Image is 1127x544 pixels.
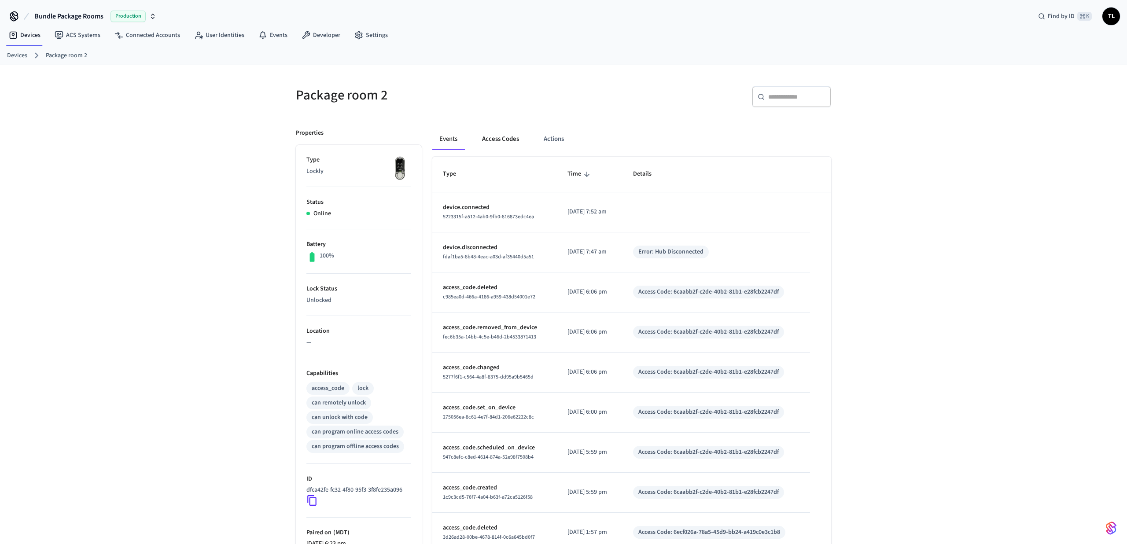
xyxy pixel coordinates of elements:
[347,27,395,43] a: Settings
[567,167,593,181] span: Time
[443,403,546,412] p: access_code.set_on_device
[306,284,411,294] p: Lock Status
[638,528,780,537] div: Access Code: 6ecf026a-78a5-45d9-bb24-a419c0e3c1b8
[567,488,612,497] p: [DATE] 5:59 pm
[1106,521,1116,535] img: SeamLogoGradient.69752ec5.svg
[567,247,612,257] p: [DATE] 7:47 am
[567,408,612,417] p: [DATE] 6:00 pm
[443,323,546,332] p: access_code.removed_from_device
[331,528,350,537] span: ( MDT )
[475,129,526,150] button: Access Codes
[567,368,612,377] p: [DATE] 6:06 pm
[306,327,411,336] p: Location
[48,27,107,43] a: ACS Systems
[312,398,366,408] div: can remotely unlock
[443,453,534,461] span: 947c8efc-c8ed-4614-874a-52e98f7508b4
[306,485,402,495] p: dfca42fe-fc32-4f80-95f3-3f8fe235a096
[443,483,546,493] p: access_code.created
[306,338,411,347] p: —
[2,27,48,43] a: Devices
[7,51,27,60] a: Devices
[443,213,534,221] span: 5223315f-a512-4ab0-9fb0-816873edc4ea
[567,207,612,217] p: [DATE] 7:52 am
[306,155,411,165] p: Type
[638,488,779,497] div: Access Code: 6caabb2f-c2de-40b2-81b1-e28fcb2247df
[443,373,534,381] span: 5277f6f1-c564-4a8f-8375-dd95a9b5465d
[312,384,344,393] div: access_code
[306,198,411,207] p: Status
[537,129,571,150] button: Actions
[296,129,324,138] p: Properties
[389,155,411,182] img: Lockly Vision Lock, Front
[1048,12,1075,21] span: Find by ID
[313,209,331,218] p: Online
[107,27,187,43] a: Connected Accounts
[443,533,535,541] span: 3d26ad28-00be-4678-814f-0c6a645bd0f7
[567,287,612,297] p: [DATE] 6:06 pm
[443,253,534,261] span: fdaf1ba5-8b48-4eac-a03d-af35440d5a51
[443,203,546,212] p: device.connected
[443,283,546,292] p: access_code.deleted
[443,413,534,421] span: 275056ea-8c61-4e7f-84d1-206e62222c8c
[443,293,535,301] span: c985ea0d-466a-4186-a959-438d54001e72
[638,448,779,457] div: Access Code: 6caabb2f-c2de-40b2-81b1-e28fcb2247df
[1031,8,1099,24] div: Find by ID⌘ K
[638,287,779,297] div: Access Code: 6caabb2f-c2de-40b2-81b1-e28fcb2247df
[306,528,411,537] p: Paired on
[34,11,103,22] span: Bundle Package Rooms
[638,247,703,257] div: Error: Hub Disconnected
[567,448,612,457] p: [DATE] 5:59 pm
[306,240,411,249] p: Battery
[312,442,399,451] div: can program offline access codes
[443,363,546,372] p: access_code.changed
[295,27,347,43] a: Developer
[638,408,779,417] div: Access Code: 6caabb2f-c2de-40b2-81b1-e28fcb2247df
[46,51,87,60] a: Package room 2
[110,11,146,22] span: Production
[638,368,779,377] div: Access Code: 6caabb2f-c2de-40b2-81b1-e28fcb2247df
[320,251,334,261] p: 100%
[432,129,831,150] div: ant example
[443,493,533,501] span: 1c9c3cd5-76f7-4a04-b63f-a72ca5126f58
[306,474,411,484] p: ID
[567,327,612,337] p: [DATE] 6:06 pm
[306,167,411,176] p: Lockly
[443,333,536,341] span: fec6b35a-14bb-4c5e-b46d-2b4533871413
[443,443,546,452] p: access_code.scheduled_on_device
[633,167,663,181] span: Details
[306,296,411,305] p: Unlocked
[1103,8,1119,24] span: TL
[251,27,295,43] a: Events
[1077,12,1092,21] span: ⌘ K
[1102,7,1120,25] button: TL
[312,427,398,437] div: can program online access codes
[443,243,546,252] p: device.disconnected
[638,327,779,337] div: Access Code: 6caabb2f-c2de-40b2-81b1-e28fcb2247df
[443,167,468,181] span: Type
[312,413,368,422] div: can unlock with code
[567,528,612,537] p: [DATE] 1:57 pm
[432,129,464,150] button: Events
[443,523,546,533] p: access_code.deleted
[187,27,251,43] a: User Identities
[296,86,558,104] h5: Package room 2
[357,384,368,393] div: lock
[306,369,411,378] p: Capabilities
